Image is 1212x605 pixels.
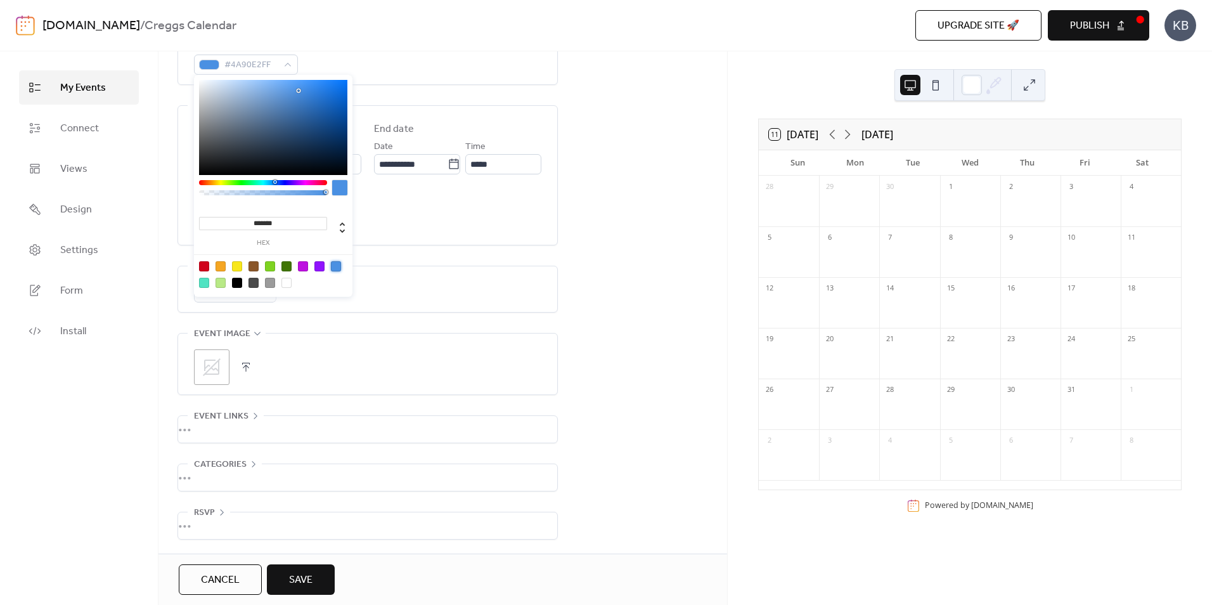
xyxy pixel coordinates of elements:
div: 8 [1125,434,1138,448]
div: #FFFFFF [281,278,292,288]
div: Mon [827,150,884,176]
div: ••• [178,416,557,443]
div: 25 [1125,332,1138,346]
span: Event image [194,327,250,342]
div: 10 [1064,231,1078,245]
span: Connect [60,121,99,136]
span: Form [60,283,83,299]
a: Design [19,192,139,226]
div: 13 [823,282,837,296]
div: Tue [884,150,941,176]
div: 7 [883,231,897,245]
span: Settings [60,243,98,258]
span: My Events [60,81,106,96]
span: RSVP [194,505,215,521]
div: #4A90E2 [331,261,341,271]
a: Install [19,314,139,348]
button: Upgrade site 🚀 [915,10,1041,41]
div: 3 [823,434,837,448]
img: logo [16,15,35,36]
button: Save [267,564,335,595]
div: 7 [1064,434,1078,448]
div: Event color [194,37,295,53]
div: Sat [1113,150,1171,176]
div: #F5A623 [216,261,226,271]
a: Settings [19,233,139,267]
div: 9 [1004,231,1018,245]
div: 31 [1064,383,1078,397]
div: 15 [944,282,958,296]
div: 6 [1004,434,1018,448]
div: 4 [883,434,897,448]
div: 30 [883,180,897,194]
a: Connect [19,111,139,145]
div: #8B572A [248,261,259,271]
div: 27 [823,383,837,397]
div: #D0021B [199,261,209,271]
div: #B8E986 [216,278,226,288]
span: Save [289,573,313,588]
button: Cancel [179,564,262,595]
span: Install [60,324,86,339]
div: 14 [883,282,897,296]
div: 4 [1125,180,1138,194]
div: Sun [769,150,827,176]
span: Event links [194,409,248,424]
span: Cancel [201,573,240,588]
div: 28 [763,180,777,194]
div: Wed [941,150,999,176]
span: Publish [1070,18,1109,34]
div: 29 [944,383,958,397]
span: Date [374,140,393,155]
div: ; [194,349,229,385]
div: #9B9B9B [265,278,275,288]
div: #417505 [281,261,292,271]
div: 2 [1004,180,1018,194]
button: Publish [1048,10,1149,41]
div: 1 [1125,383,1138,397]
span: Upgrade site 🚀 [938,18,1019,34]
div: 28 [883,383,897,397]
div: #000000 [232,278,242,288]
b: / [140,14,145,38]
a: Views [19,152,139,186]
div: #4A4A4A [248,278,259,288]
a: [DOMAIN_NAME] [42,14,140,38]
div: 19 [763,332,777,346]
div: 1 [944,180,958,194]
div: [DATE] [861,127,893,142]
div: 20 [823,332,837,346]
span: #4A90E2FF [224,58,278,73]
div: 16 [1004,282,1018,296]
b: Creggs Calendar [145,14,236,38]
a: Form [19,273,139,308]
div: 29 [823,180,837,194]
button: 11[DATE] [764,126,823,143]
div: #50E3C2 [199,278,209,288]
div: Thu [998,150,1056,176]
div: 26 [763,383,777,397]
div: 5 [763,231,777,245]
div: 21 [883,332,897,346]
label: hex [199,240,327,247]
div: 24 [1064,332,1078,346]
div: 3 [1064,180,1078,194]
div: 23 [1004,332,1018,346]
div: 18 [1125,282,1138,296]
div: 5 [944,434,958,448]
div: KB [1164,10,1196,41]
div: 30 [1004,383,1018,397]
span: Categories [194,457,247,472]
div: 8 [944,231,958,245]
div: 2 [763,434,777,448]
span: Views [60,162,87,177]
div: #7ED321 [265,261,275,271]
span: Time [465,140,486,155]
div: 12 [763,282,777,296]
a: My Events [19,70,139,105]
div: Powered by [925,500,1033,511]
div: #F8E71C [232,261,242,271]
div: ••• [178,464,557,491]
div: #9013FE [314,261,325,271]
